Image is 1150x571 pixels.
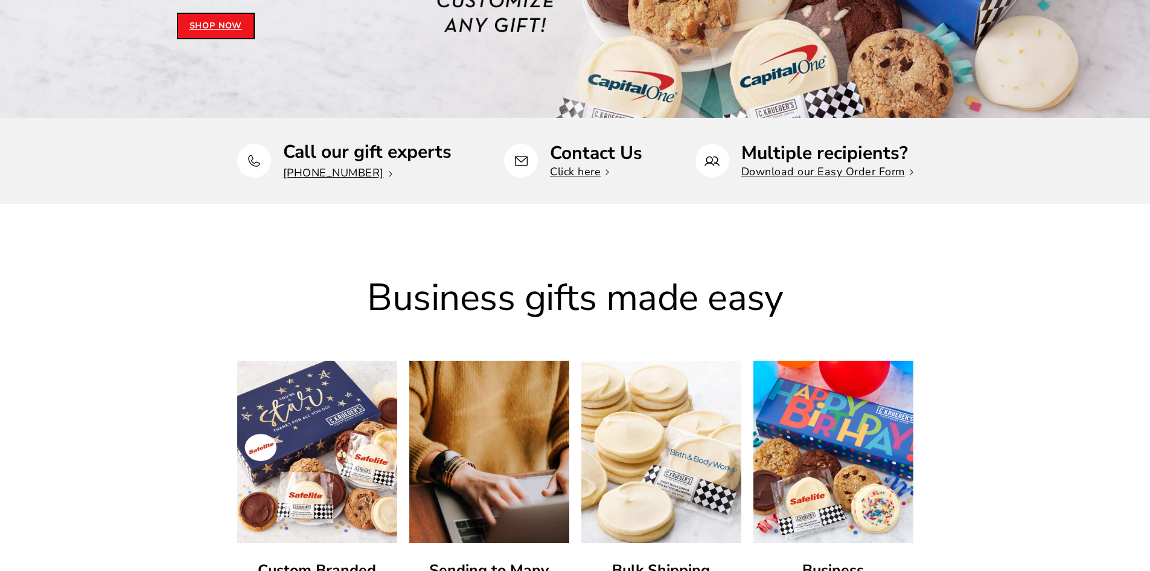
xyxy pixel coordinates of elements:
img: Bulk Shipping Solutions [581,361,741,543]
a: Shop Now [177,13,255,39]
img: Custom Branded Gifts [237,361,397,543]
img: Business Programs [753,361,913,543]
p: Multiple recipients? [741,144,913,163]
p: Contact Us [550,144,642,163]
img: Multiple recipients? [704,153,720,169]
a: Download our Easy Order Form [741,164,913,179]
a: [PHONE_NUMBER] [283,166,392,180]
h2: Business gifts made easy [237,277,913,318]
img: Contact Us [514,153,529,169]
p: Call our gift experts [283,143,452,161]
a: Click here [550,164,609,179]
img: Call our gift experts [246,153,261,169]
img: Sending to Many Recipients? [409,361,569,543]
